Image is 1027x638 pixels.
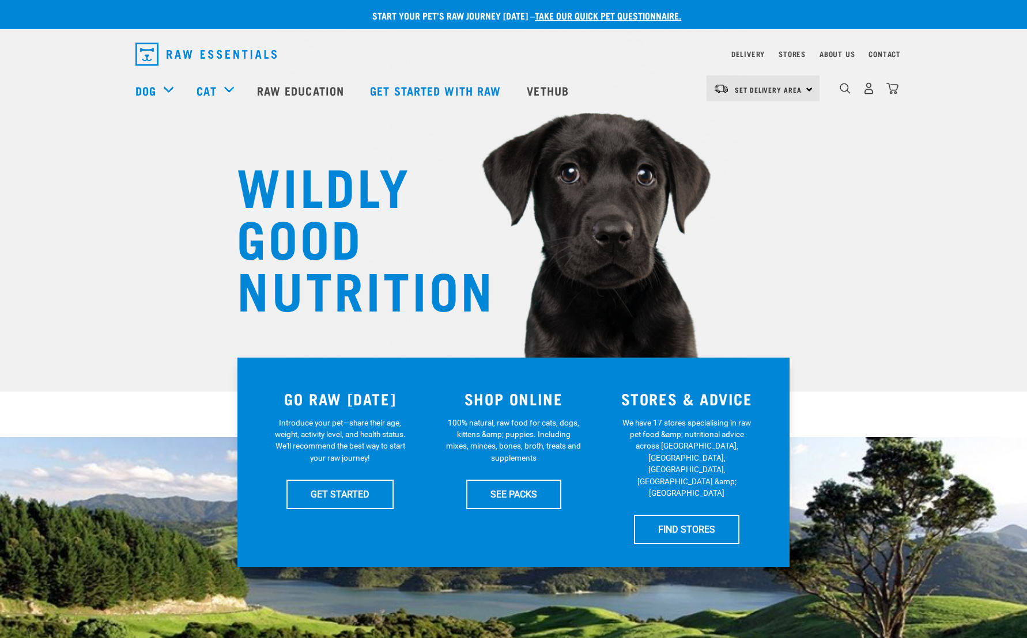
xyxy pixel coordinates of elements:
[446,417,582,464] p: 100% natural, raw food for cats, dogs, kittens &amp; puppies. Including mixes, minces, bones, bro...
[434,390,594,408] h3: SHOP ONLINE
[126,38,901,70] nav: dropdown navigation
[840,83,851,94] img: home-icon-1@2x.png
[197,82,216,99] a: Cat
[779,52,806,56] a: Stores
[713,83,729,94] img: van-moving.png
[619,417,754,499] p: We have 17 stores specialising in raw pet food &amp; nutritional advice across [GEOGRAPHIC_DATA],...
[260,390,420,408] h3: GO RAW [DATE]
[358,67,515,113] a: Get started with Raw
[731,52,765,56] a: Delivery
[273,417,408,464] p: Introduce your pet—share their age, weight, activity level, and health status. We'll recommend th...
[634,515,739,544] a: FIND STORES
[735,88,802,92] span: Set Delivery Area
[135,82,156,99] a: Dog
[820,52,855,56] a: About Us
[246,67,358,113] a: Raw Education
[886,82,898,94] img: home-icon@2x.png
[869,52,901,56] a: Contact
[607,390,767,408] h3: STORES & ADVICE
[237,158,467,314] h1: WILDLY GOOD NUTRITION
[535,13,681,18] a: take our quick pet questionnaire.
[515,67,583,113] a: Vethub
[863,82,875,94] img: user.png
[135,43,277,66] img: Raw Essentials Logo
[286,480,394,508] a: GET STARTED
[466,480,561,508] a: SEE PACKS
